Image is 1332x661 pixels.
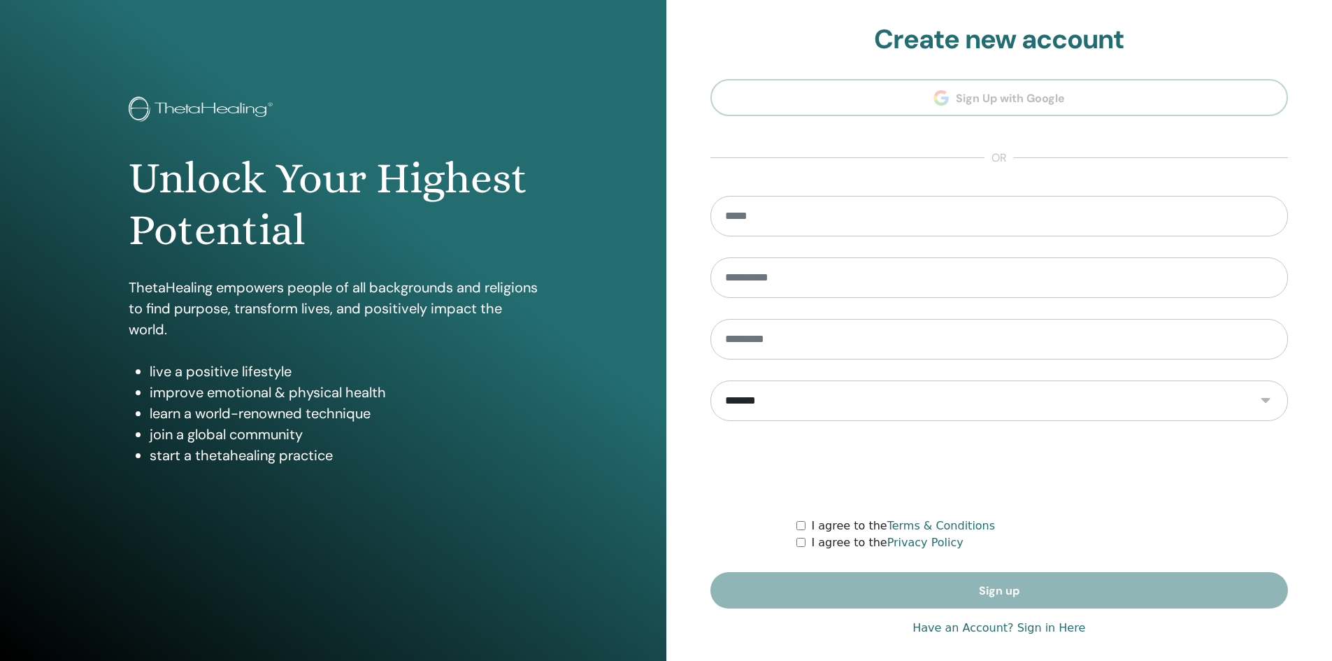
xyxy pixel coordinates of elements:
a: Privacy Policy [887,536,964,549]
li: improve emotional & physical health [150,382,538,403]
li: learn a world-renowned technique [150,403,538,424]
label: I agree to the [811,534,963,551]
a: Terms & Conditions [887,519,995,532]
iframe: reCAPTCHA [893,442,1105,497]
a: Have an Account? Sign in Here [912,620,1085,637]
li: join a global community [150,424,538,445]
li: live a positive lifestyle [150,361,538,382]
h1: Unlock Your Highest Potential [129,152,538,257]
span: or [984,150,1014,166]
h2: Create new account [710,24,1289,56]
li: start a thetahealing practice [150,445,538,466]
label: I agree to the [811,518,995,534]
p: ThetaHealing empowers people of all backgrounds and religions to find purpose, transform lives, a... [129,277,538,340]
